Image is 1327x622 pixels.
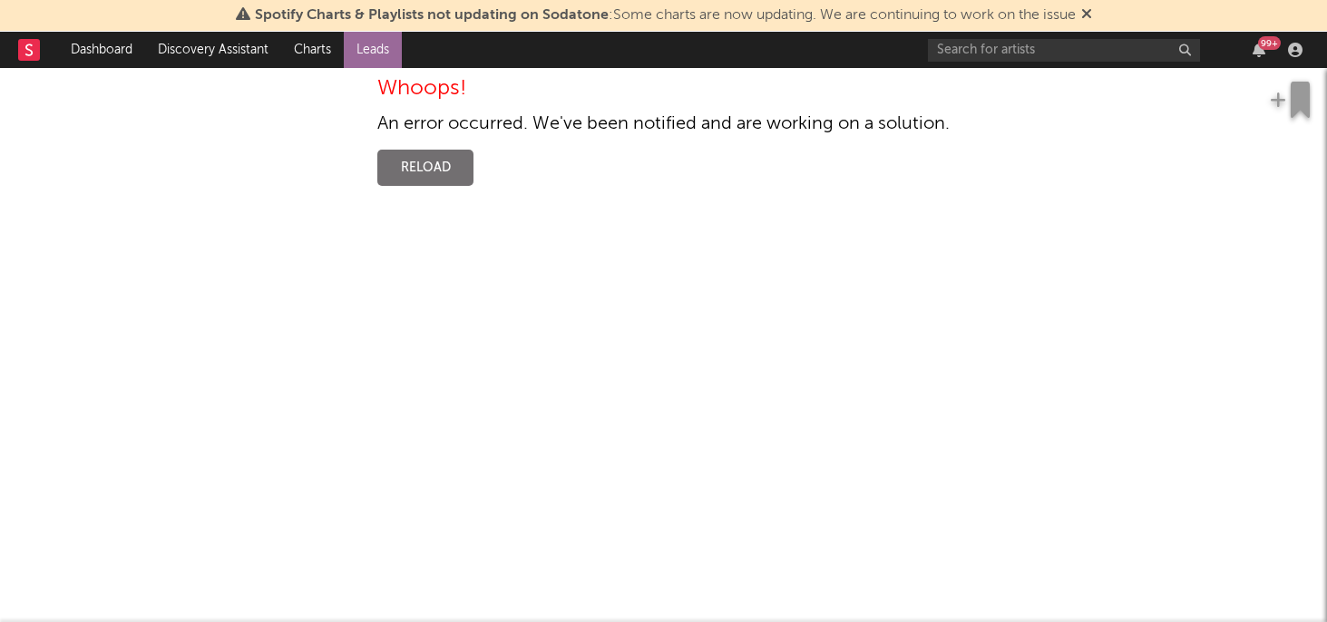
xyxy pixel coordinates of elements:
[377,77,950,135] div: An error occurred. We've been notified and are working on a solution.
[281,32,344,68] a: Charts
[145,32,281,68] a: Discovery Assistant
[377,150,473,186] button: Reload
[1253,43,1265,57] button: 99+
[58,32,145,68] a: Dashboard
[928,39,1200,62] input: Search for artists
[1258,36,1281,50] div: 99 +
[377,77,950,99] h1: Whoops!
[255,8,609,23] span: Spotify Charts & Playlists not updating on Sodatone
[344,32,402,68] a: Leads
[255,8,1076,23] span: : Some charts are now updating. We are continuing to work on the issue
[1081,8,1092,23] span: Dismiss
